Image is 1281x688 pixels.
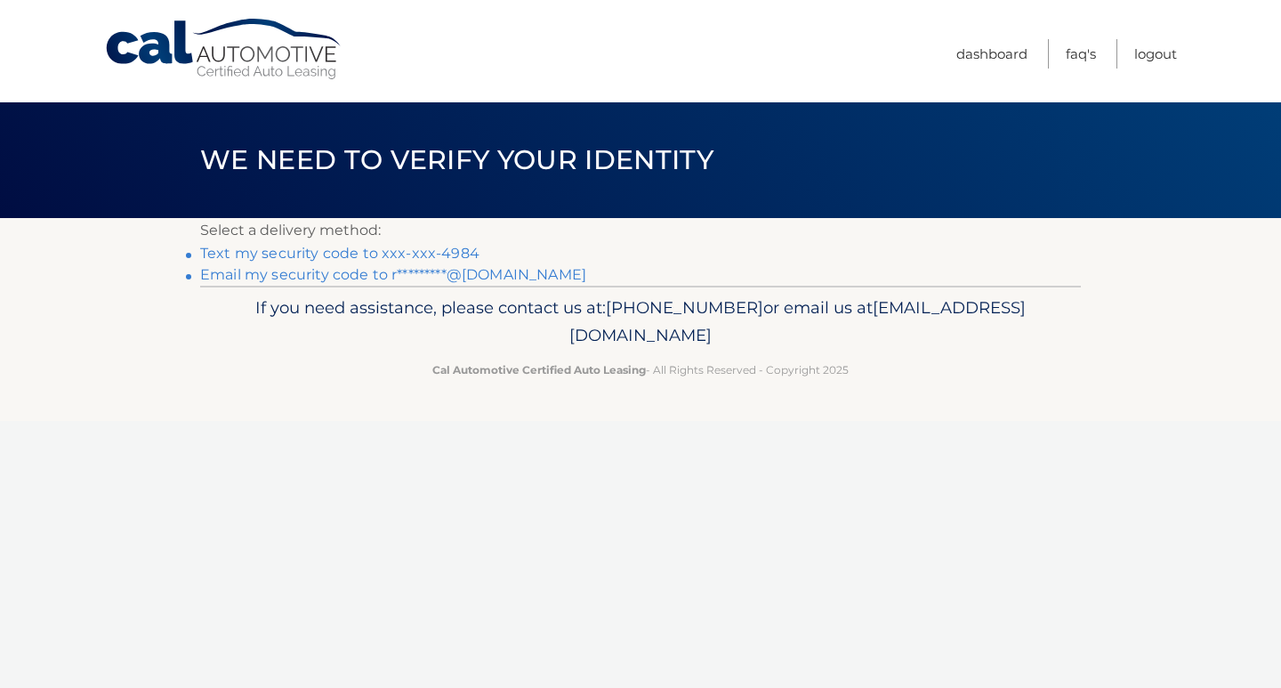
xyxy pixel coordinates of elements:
p: - All Rights Reserved - Copyright 2025 [212,360,1069,379]
a: Email my security code to r*********@[DOMAIN_NAME] [200,266,586,283]
a: Logout [1134,39,1177,69]
p: If you need assistance, please contact us at: or email us at [212,294,1069,351]
a: Text my security code to xxx-xxx-4984 [200,245,479,262]
a: Cal Automotive [104,18,344,81]
a: Dashboard [956,39,1027,69]
span: [PHONE_NUMBER] [606,297,763,318]
span: We need to verify your identity [200,143,713,176]
p: Select a delivery method: [200,218,1081,243]
a: FAQ's [1066,39,1096,69]
strong: Cal Automotive Certified Auto Leasing [432,363,646,376]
